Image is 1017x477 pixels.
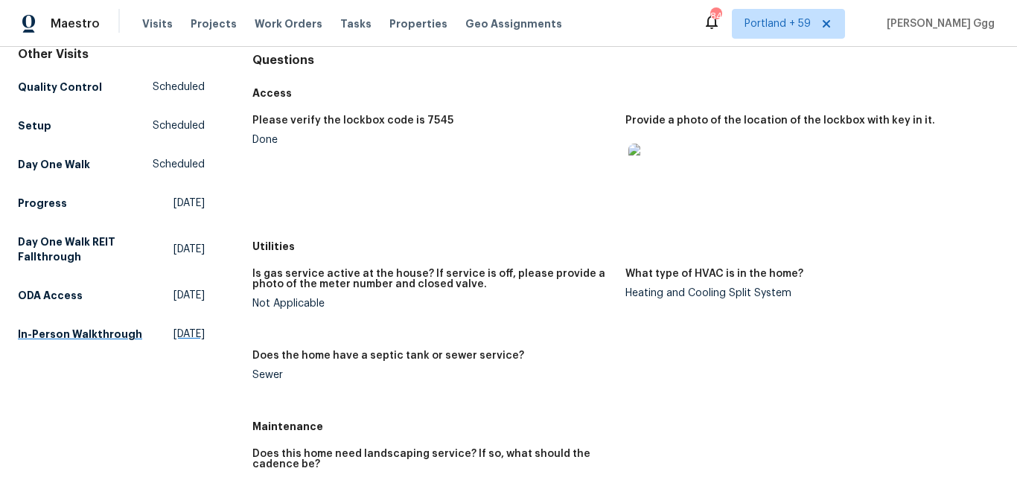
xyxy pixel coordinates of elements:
[18,196,67,211] h5: Progress
[252,53,999,68] h4: Questions
[18,234,173,264] h5: Day One Walk REIT Fallthrough
[625,115,935,126] h5: Provide a photo of the location of the lockbox with key in it.
[252,135,614,145] div: Done
[625,288,987,298] div: Heating and Cooling Split System
[252,239,999,254] h5: Utilities
[18,74,205,100] a: Quality ControlScheduled
[142,16,173,31] span: Visits
[173,288,205,303] span: [DATE]
[18,190,205,217] a: Progress[DATE]
[710,9,721,24] div: 848
[173,327,205,342] span: [DATE]
[18,112,205,139] a: SetupScheduled
[745,16,811,31] span: Portland + 59
[18,228,205,270] a: Day One Walk REIT Fallthrough[DATE]
[18,288,83,303] h5: ODA Access
[18,321,205,348] a: In-Person Walkthrough[DATE]
[252,269,614,289] h5: Is gas service active at the house? If service is off, please provide a photo of the meter number...
[881,16,995,31] span: [PERSON_NAME] Ggg
[153,118,205,133] span: Scheduled
[252,86,999,100] h5: Access
[252,298,614,309] div: Not Applicable
[153,80,205,95] span: Scheduled
[465,16,562,31] span: Geo Assignments
[252,350,524,361] h5: Does the home have a septic tank or sewer service?
[191,16,237,31] span: Projects
[252,449,614,470] h5: Does this home need landscaping service? If so, what should the cadence be?
[18,80,102,95] h5: Quality Control
[252,115,453,126] h5: Please verify the lockbox code is 7545
[18,47,205,62] div: Other Visits
[173,242,205,257] span: [DATE]
[389,16,447,31] span: Properties
[255,16,322,31] span: Work Orders
[18,327,142,342] h5: In-Person Walkthrough
[18,157,90,172] h5: Day One Walk
[252,370,614,380] div: Sewer
[340,19,372,29] span: Tasks
[51,16,100,31] span: Maestro
[153,157,205,172] span: Scheduled
[18,151,205,178] a: Day One WalkScheduled
[625,269,803,279] h5: What type of HVAC is in the home?
[18,118,51,133] h5: Setup
[252,419,999,434] h5: Maintenance
[18,282,205,309] a: ODA Access[DATE]
[173,196,205,211] span: [DATE]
